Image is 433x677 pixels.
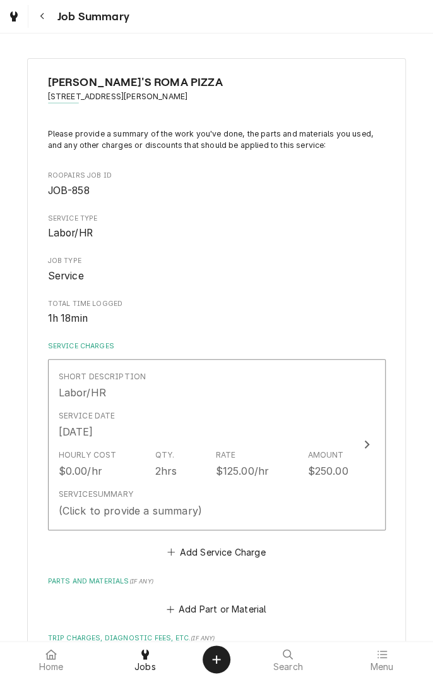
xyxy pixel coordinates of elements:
[5,644,98,674] a: Home
[165,543,268,561] button: Add Service Charge
[370,662,393,672] span: Menu
[48,171,386,181] span: Roopairs Job ID
[48,299,386,309] span: Total Time Logged
[134,662,156,672] span: Jobs
[59,410,116,422] div: Service Date
[48,359,386,530] button: Update Line Item
[48,91,386,102] span: Address
[48,270,84,282] span: Service
[273,662,303,672] span: Search
[48,341,386,351] label: Service Charges
[48,633,386,643] label: Trip Charges, Diagnostic Fees, etc.
[48,269,386,284] span: Job Type
[3,5,25,28] a: Go to Jobs
[155,463,177,479] div: 2hrs
[48,256,386,266] span: Job Type
[99,644,192,674] a: Jobs
[48,226,386,241] span: Service Type
[59,424,93,439] div: [DATE]
[48,299,386,326] div: Total Time Logged
[59,463,102,479] div: $0.00/hr
[336,644,429,674] a: Menu
[48,171,386,198] div: Roopairs Job ID
[59,449,117,461] div: Hourly Cost
[59,385,106,400] div: Labor/HR
[59,371,146,382] div: Short Description
[48,311,386,326] span: Total Time Logged
[164,601,268,618] button: Add Part or Material
[48,633,386,675] div: Trip Charges, Diagnostic Fees, etc.
[48,128,386,152] p: Please provide a summary of the work you've done, the parts and materials you used, and any other...
[307,449,343,461] div: Amount
[48,183,386,198] span: Roopairs Job ID
[155,449,175,461] div: Qty.
[48,227,93,239] span: Labor/HR
[191,635,215,642] span: ( if any )
[48,185,90,197] span: JOB-858
[54,8,129,25] span: Job Summary
[48,214,386,224] span: Service Type
[48,576,386,587] label: Parts and Materials
[242,644,335,674] a: Search
[39,662,64,672] span: Home
[215,449,235,461] div: Rate
[48,341,386,561] div: Service Charges
[203,645,230,673] button: Create Object
[48,576,386,618] div: Parts and Materials
[48,74,386,113] div: Client Information
[48,214,386,241] div: Service Type
[59,489,133,500] div: Service Summary
[48,74,386,91] span: Name
[48,312,88,324] span: 1h 18min
[59,503,202,518] div: (Click to provide a summary)
[129,578,153,585] span: ( if any )
[215,463,269,479] div: $125.00/hr
[48,256,386,283] div: Job Type
[31,5,54,28] button: Navigate back
[307,463,348,479] div: $250.00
